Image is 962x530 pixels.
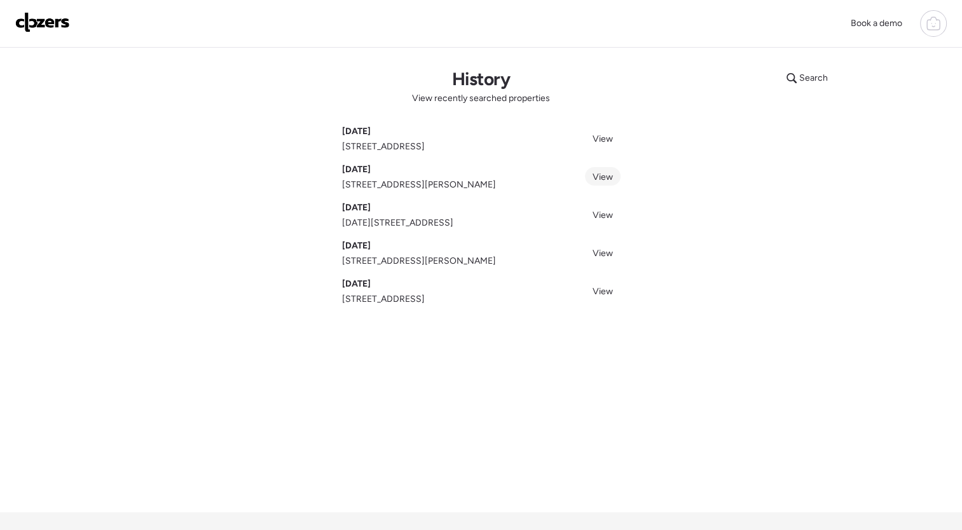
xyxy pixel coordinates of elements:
[342,293,425,306] span: [STREET_ADDRESS]
[452,68,510,90] h1: History
[799,72,828,85] span: Search
[585,129,621,147] a: View
[585,167,621,186] a: View
[342,163,371,176] span: [DATE]
[342,240,371,252] span: [DATE]
[585,243,621,262] a: View
[342,179,496,191] span: [STREET_ADDRESS][PERSON_NAME]
[593,286,613,297] span: View
[342,278,371,290] span: [DATE]
[342,201,371,214] span: [DATE]
[342,217,453,229] span: [DATE][STREET_ADDRESS]
[342,255,496,268] span: [STREET_ADDRESS][PERSON_NAME]
[342,140,425,153] span: [STREET_ADDRESS]
[851,18,902,29] span: Book a demo
[585,282,621,300] a: View
[593,172,613,182] span: View
[15,12,70,32] img: Logo
[342,125,371,138] span: [DATE]
[412,92,550,105] span: View recently searched properties
[585,205,621,224] a: View
[593,248,613,259] span: View
[593,133,613,144] span: View
[593,210,613,221] span: View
